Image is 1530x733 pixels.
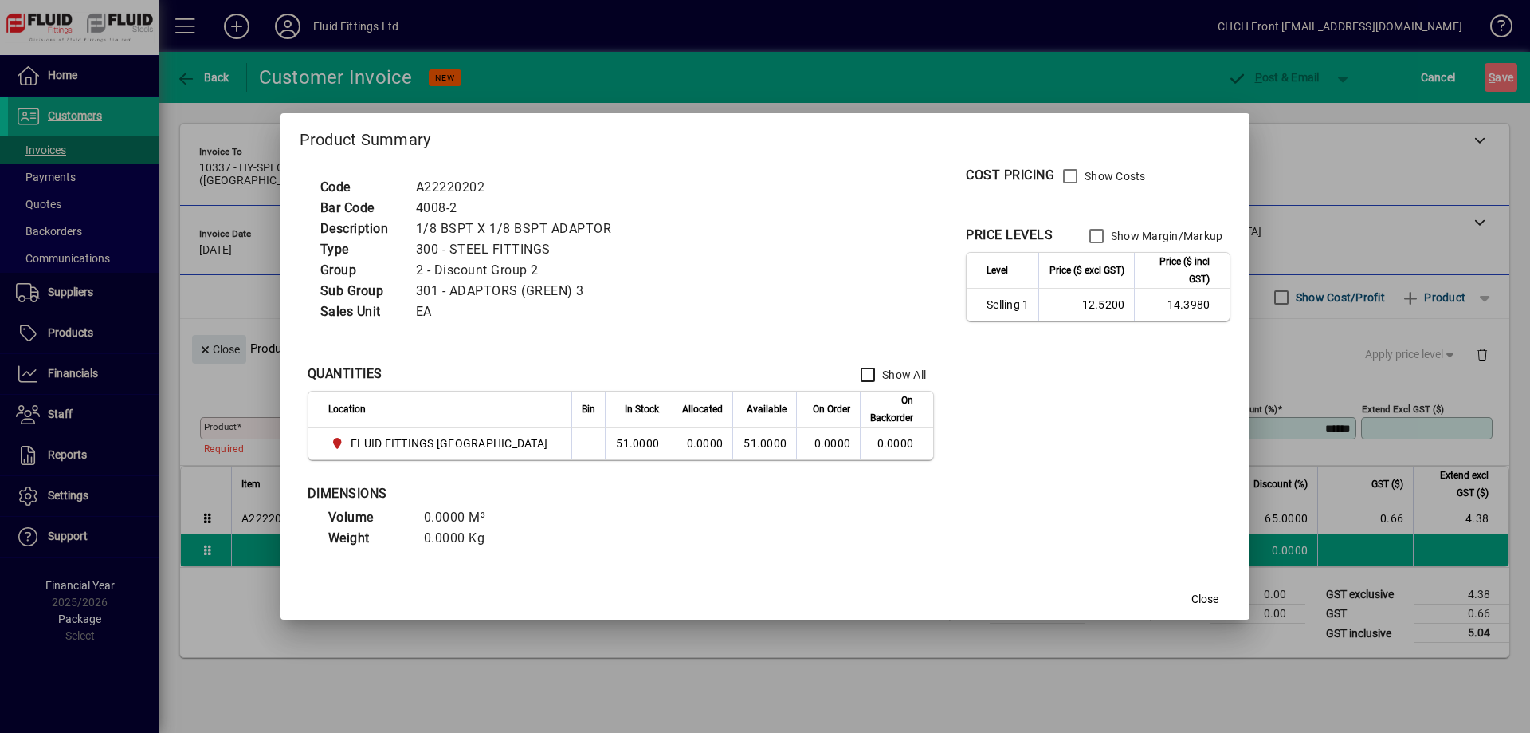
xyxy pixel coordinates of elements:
td: 0.0000 [669,428,732,459]
td: Group [312,260,408,281]
td: Bar Code [312,198,408,219]
td: A22220202 [408,177,631,198]
td: Code [312,177,408,198]
span: Available [747,400,787,418]
span: Price ($ excl GST) [1049,262,1124,279]
span: FLUID FITTINGS [GEOGRAPHIC_DATA] [351,435,547,451]
label: Show Margin/Markup [1108,228,1223,244]
td: 51.0000 [732,428,796,459]
span: On Backorder [870,392,913,427]
span: On Order [813,400,850,418]
td: 14.3980 [1134,289,1230,321]
td: 300 - STEEL FITTINGS [408,239,631,260]
h2: Product Summary [280,113,1250,160]
button: Close [1179,585,1230,613]
span: Close [1191,591,1218,608]
td: 1/8 BSPT X 1/8 BSPT ADAPTOR [408,219,631,239]
td: Weight [320,528,416,549]
td: 2 - Discount Group 2 [408,260,631,281]
div: COST PRICING [966,166,1054,185]
td: Type [312,239,408,260]
td: EA [408,301,631,322]
div: PRICE LEVELS [966,226,1053,245]
td: 0.0000 [860,428,933,459]
label: Show All [879,367,926,383]
td: 0.0000 Kg [416,528,512,549]
span: Level [987,262,1008,279]
div: DIMENSIONS [308,484,706,503]
span: Bin [582,400,595,418]
td: 4008-2 [408,198,631,219]
span: FLUID FITTINGS CHRISTCHURCH [328,434,555,453]
td: Volume [320,507,416,528]
td: Description [312,219,408,239]
td: 12.5200 [1038,289,1134,321]
span: Location [328,400,366,418]
span: Selling 1 [987,297,1029,313]
span: 0.0000 [814,437,851,450]
td: 51.0000 [605,428,669,459]
td: Sub Group [312,281,408,301]
span: Allocated [682,400,723,418]
span: Price ($ incl GST) [1144,253,1210,288]
span: In Stock [625,400,659,418]
td: 0.0000 M³ [416,507,512,528]
td: Sales Unit [312,301,408,322]
td: 301 - ADAPTORS (GREEN) 3 [408,281,631,301]
div: QUANTITIES [308,365,382,384]
label: Show Costs [1081,168,1146,184]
